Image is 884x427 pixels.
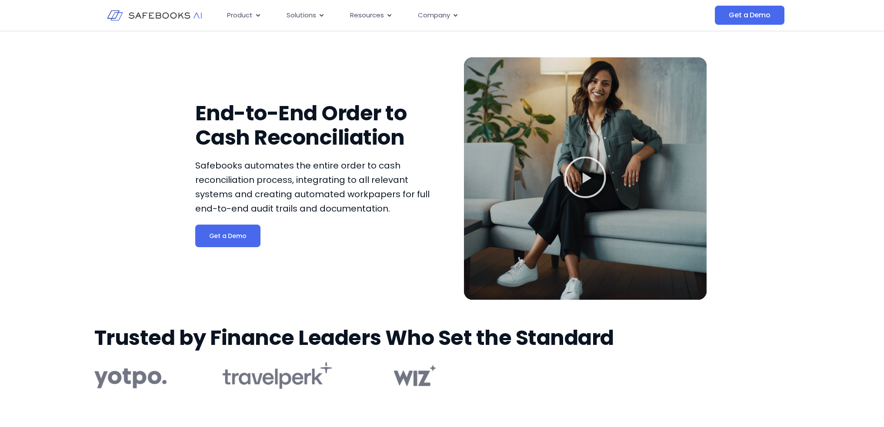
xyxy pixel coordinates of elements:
span: Get a Demo [209,232,247,240]
a: Get a Demo [715,6,784,25]
a: Get a Demo [195,225,260,247]
span: Safebooks automates the entire order to cash reconciliation process, integrating to all relevant ... [195,159,430,215]
h1: End-to-End Order to Cash Reconciliation [195,101,438,150]
span: Company [418,10,450,20]
div: Menu Toggle [220,7,628,24]
div: Play Video [564,156,607,202]
span: Get a Demo [729,11,770,20]
span: Resources [350,10,384,20]
h2: Trusted by Finance Leaders Who Set the Standard [94,326,790,350]
nav: Menu [220,7,628,24]
img: Order-to-Cash 1 [94,359,442,392]
span: Solutions [287,10,316,20]
span: Product [227,10,253,20]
